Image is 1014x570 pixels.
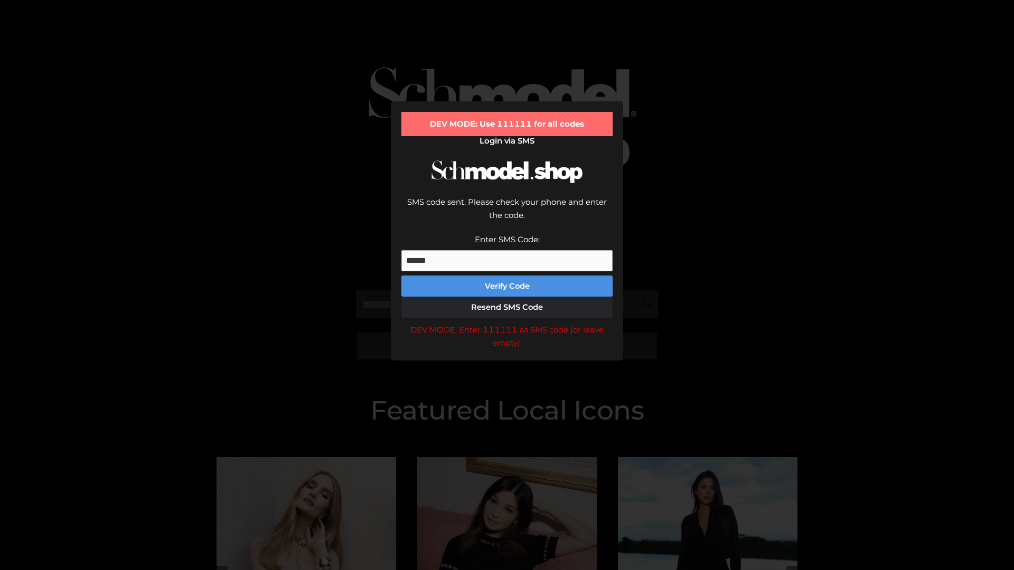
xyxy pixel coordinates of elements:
button: Verify Code [401,275,613,297]
h2: Login via SMS [401,136,613,146]
button: Resend SMS Code [401,297,613,318]
div: DEV MODE: Use 111111 for all codes [401,112,613,136]
label: Enter SMS Code: [475,234,540,244]
img: Schmodel Logo [428,151,586,193]
div: SMS code sent. Please check your phone and enter the code. [401,195,613,233]
div: DEV MODE: Enter 111111 as SMS code (or leave empty). [401,323,613,350]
